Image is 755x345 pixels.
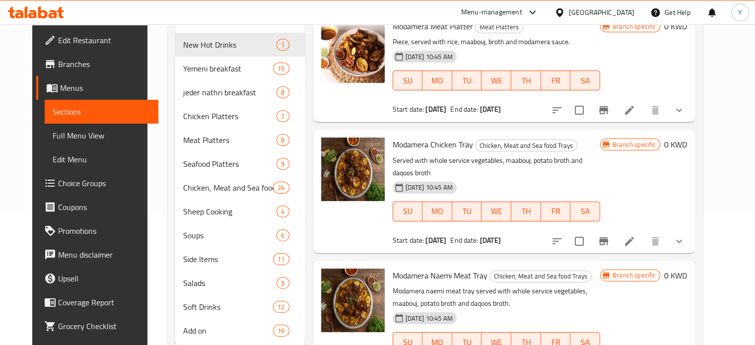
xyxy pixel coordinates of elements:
[175,295,305,319] div: Soft Drinks12
[456,204,478,218] span: TU
[273,253,289,265] div: items
[175,33,305,57] div: New Hot Drinks1
[276,86,289,98] div: items
[402,52,457,62] span: [DATE] 10:45 AM
[58,58,150,70] span: Branches
[36,267,158,290] a: Upsell
[481,202,511,221] button: WE
[58,320,150,332] span: Grocery Checklist
[60,82,150,94] span: Menus
[276,277,289,289] div: items
[183,277,277,289] div: Salads
[402,314,457,323] span: [DATE] 10:45 AM
[545,229,569,253] button: sort-choices
[175,104,305,128] div: Chicken Platters7
[393,154,600,179] p: Served with whole service vegetables, maabouj, potato broth and daqoos broth
[175,57,305,80] div: Yemeni breakfast15
[36,171,158,195] a: Choice Groups
[53,153,150,165] span: Edit Menu
[183,253,274,265] div: Side Items
[45,100,158,124] a: Sections
[541,70,571,90] button: FR
[58,201,150,213] span: Coupons
[183,325,274,337] span: Add on
[592,98,616,122] button: Branch-specific-item
[450,234,478,247] span: End date:
[175,128,305,152] div: Meat Platters8
[475,139,577,151] div: Chicken, Meat and Sea food Trays
[274,64,288,73] span: 15
[623,235,635,247] a: Edit menu item
[569,7,634,18] div: [GEOGRAPHIC_DATA]
[53,130,150,141] span: Full Menu View
[36,314,158,338] a: Grocery Checklist
[45,124,158,147] a: Full Menu View
[183,182,274,194] span: Chicken, Meat and Sea food Trays
[397,204,419,218] span: SU
[609,271,660,280] span: Branch specific
[277,231,288,240] span: 6
[397,73,419,88] span: SU
[183,229,277,241] span: Soups
[183,86,277,98] span: jeder nathri breakfast
[273,301,289,313] div: items
[183,134,277,146] span: Meat Platters
[425,103,446,116] b: [DATE]
[58,225,150,237] span: Promotions
[274,255,288,264] span: 11
[58,34,150,46] span: Edit Restaurant
[36,243,158,267] a: Menu disclaimer
[450,103,478,116] span: End date:
[393,202,423,221] button: SU
[643,98,667,122] button: delete
[183,206,277,217] div: Sheep Cooking
[481,70,511,90] button: WE
[489,271,592,282] div: Chicken, Meat and Sea food Trays
[545,73,567,88] span: FR
[490,271,591,282] span: Chicken, Meat and Sea food Trays
[183,39,277,51] div: New Hot Drinks
[541,202,571,221] button: FR
[511,202,541,221] button: TH
[183,158,277,170] span: Seafood Platters
[276,229,289,241] div: items
[273,63,289,74] div: items
[667,98,691,122] button: show more
[183,63,274,74] span: Yemeni breakfast
[183,110,277,122] span: Chicken Platters
[515,73,537,88] span: TH
[664,19,687,33] h6: 0 KWD
[393,285,600,310] p: Modamera naemi meat tray served with whole service vegetables, maabouj, potato broth and daqoos b...
[274,302,288,312] span: 12
[609,140,660,149] span: Branch specific
[276,39,289,51] div: items
[36,219,158,243] a: Promotions
[273,325,289,337] div: items
[321,138,385,201] img: Modamera Chicken Tray
[175,271,305,295] div: Salads3
[738,7,742,18] span: Y
[273,182,289,194] div: items
[393,70,423,90] button: SU
[53,106,150,118] span: Sections
[36,76,158,100] a: Menus
[511,70,541,90] button: TH
[277,136,288,145] span: 8
[58,249,150,261] span: Menu disclaimer
[545,204,567,218] span: FR
[175,80,305,104] div: jeder nathri breakfast8
[58,177,150,189] span: Choice Groups
[476,140,577,151] span: Chicken, Meat and Sea food Trays
[456,73,478,88] span: TU
[667,229,691,253] button: show more
[569,100,590,121] span: Select to update
[643,229,667,253] button: delete
[36,28,158,52] a: Edit Restaurant
[58,273,150,284] span: Upsell
[393,19,473,34] span: Modamera Meat Platter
